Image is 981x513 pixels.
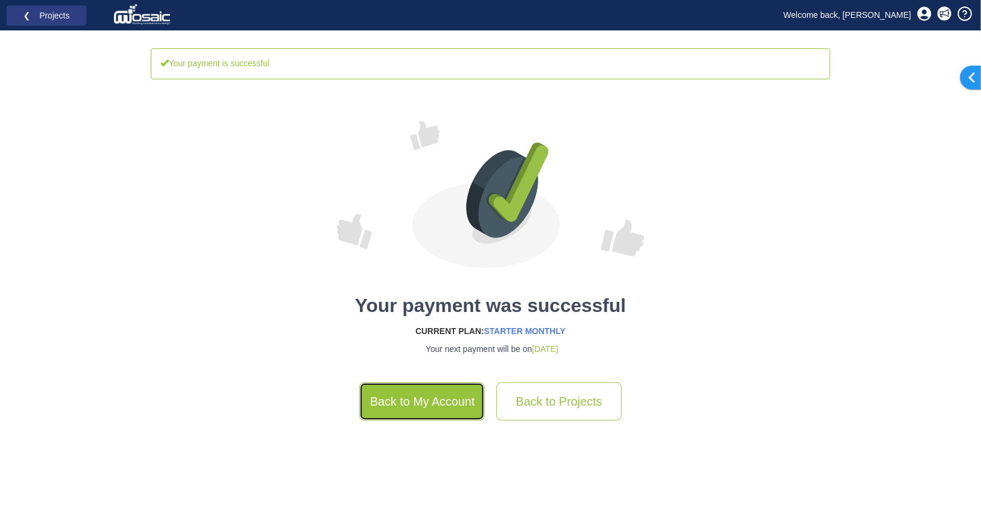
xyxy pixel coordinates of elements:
[496,382,622,421] a: Back to Projects
[151,48,830,79] div: Your payment is successful
[426,344,558,356] p: Your next payment will be on
[355,292,626,320] p: Your payment was successful
[415,326,566,338] p: CURRENT PLAN:
[14,8,79,23] a: ❮ Projects
[113,3,173,27] img: logo_white.png
[484,326,566,336] span: STARTER MONTHLY
[532,344,558,354] span: [DATE]
[775,6,920,24] a: Welcome back, [PERSON_NAME]
[930,459,972,504] iframe: Chat
[359,382,485,421] a: Back to My Account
